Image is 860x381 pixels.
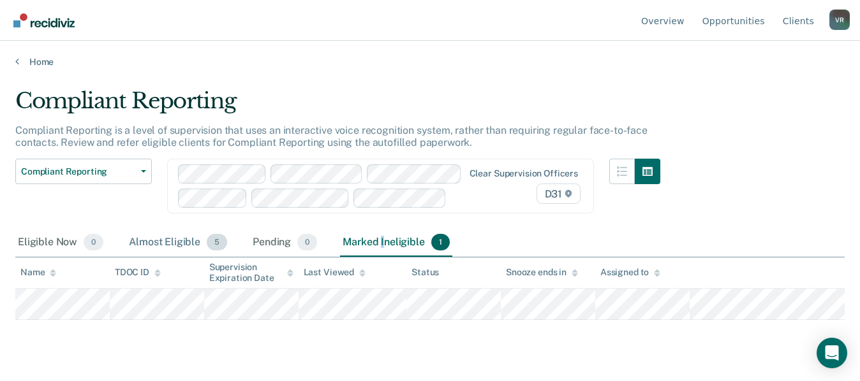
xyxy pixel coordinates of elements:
[15,88,660,124] div: Compliant Reporting
[21,166,136,177] span: Compliant Reporting
[13,13,75,27] img: Recidiviz
[506,267,578,278] div: Snooze ends in
[600,267,660,278] div: Assigned to
[126,229,230,257] div: Almost Eligible5
[411,267,439,278] div: Status
[340,229,452,257] div: Marked Ineligible1
[15,56,845,68] a: Home
[15,159,152,184] button: Compliant Reporting
[15,229,106,257] div: Eligible Now0
[207,234,227,250] span: 5
[20,267,56,278] div: Name
[297,234,317,250] span: 0
[470,168,578,179] div: Clear supervision officers
[431,234,450,250] span: 1
[209,262,293,284] div: Supervision Expiration Date
[304,267,366,278] div: Last Viewed
[817,338,847,368] div: Open Intercom Messenger
[829,10,850,30] button: Profile dropdown button
[15,124,648,148] p: Compliant Reporting is a level of supervision that uses an interactive voice recognition system, ...
[250,229,320,257] div: Pending0
[537,183,581,204] span: D31
[115,267,161,278] div: TDOC ID
[829,10,850,30] div: V R
[84,234,103,250] span: 0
